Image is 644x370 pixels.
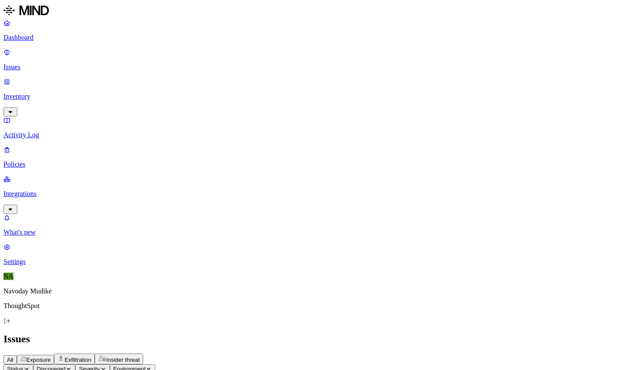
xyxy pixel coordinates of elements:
[7,357,13,363] span: All
[3,3,641,19] a: MIND
[3,63,641,71] p: Issues
[3,34,641,42] p: Dashboard
[3,190,641,198] p: Integrations
[64,357,91,363] span: Exfiltration
[3,116,641,139] a: Activity Log
[3,48,641,71] a: Issues
[3,19,641,42] a: Dashboard
[3,3,49,17] img: MIND
[3,214,641,236] a: What's new
[3,228,641,236] p: What's new
[3,146,641,168] a: Policies
[3,258,641,266] p: Settings
[106,357,140,363] span: Insider threat
[3,131,641,139] p: Activity Log
[3,273,13,280] span: NA
[3,333,641,345] h2: Issues
[3,243,641,266] a: Settings
[3,175,641,212] a: Integrations
[3,93,641,100] p: Inventory
[3,161,641,168] p: Policies
[3,78,641,115] a: Inventory
[26,357,51,363] span: Exposure
[3,302,641,310] p: ThoughtSpot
